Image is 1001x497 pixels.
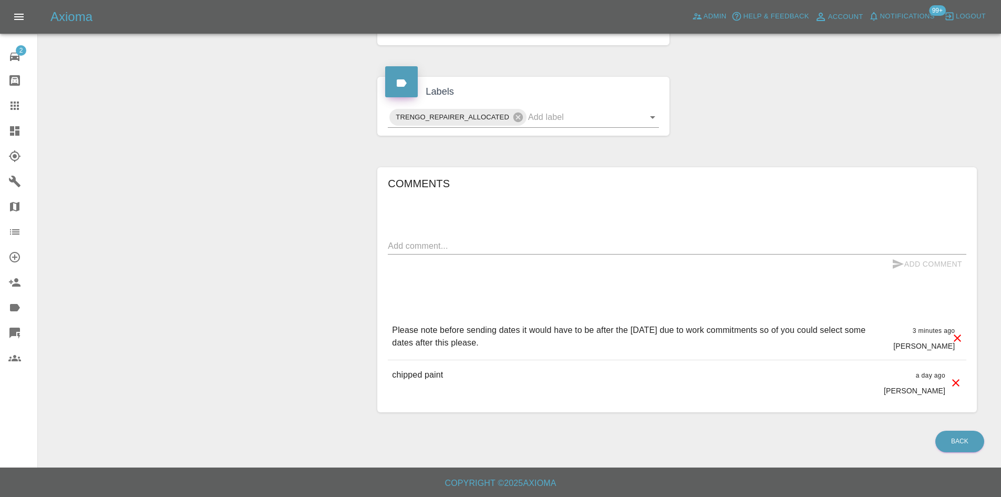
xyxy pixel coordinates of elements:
[389,111,515,123] span: TRENGO_REPAIRER_ALLOCATED
[866,8,937,25] button: Notifications
[812,8,866,25] a: Account
[389,109,527,126] div: TRENGO_REPAIRER_ALLOCATED
[392,324,885,349] p: Please note before sending dates it would have to be after the [DATE] due to work commitments so ...
[884,386,945,396] p: [PERSON_NAME]
[893,341,955,351] p: [PERSON_NAME]
[828,11,863,23] span: Account
[8,476,993,491] h6: Copyright © 2025 Axioma
[704,11,727,23] span: Admin
[935,431,984,452] a: Back
[392,369,443,381] p: chipped paint
[729,8,811,25] button: Help & Feedback
[388,175,966,192] h6: Comments
[913,327,955,334] span: 3 minutes ago
[385,85,661,99] h4: Labels
[956,11,986,23] span: Logout
[743,11,809,23] span: Help & Feedback
[50,8,92,25] h5: Axioma
[880,11,935,23] span: Notifications
[916,372,945,379] span: a day ago
[689,8,729,25] a: Admin
[929,5,946,16] span: 99+
[6,4,32,29] button: Open drawer
[645,110,660,125] button: Open
[16,45,26,56] span: 2
[942,8,988,25] button: Logout
[528,109,630,125] input: Add label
